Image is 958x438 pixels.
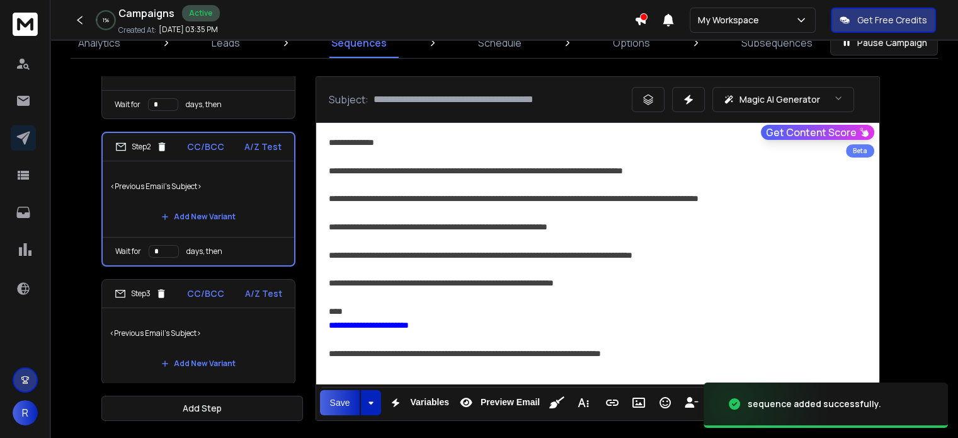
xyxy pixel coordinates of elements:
div: Active [182,5,220,21]
button: Get Free Credits [831,8,936,33]
p: Leads [212,35,240,50]
button: Insert Unsubscribe Link [680,390,704,415]
button: Save [320,390,360,415]
p: Subject: [329,92,368,107]
button: More Text [571,390,595,415]
div: Step 3 [115,288,167,299]
p: Subsequences [741,35,813,50]
div: Step 2 [115,141,168,153]
p: [DATE] 03:35 PM [159,25,218,35]
p: CC/BCC [187,141,224,153]
p: A/Z Test [244,141,282,153]
p: My Workspace [698,14,764,26]
button: Insert Image (Ctrl+P) [627,390,651,415]
p: Options [613,35,650,50]
button: Add New Variant [151,351,246,376]
p: days, then [186,246,222,256]
a: Options [605,28,658,58]
button: Magic AI Generator [712,87,854,112]
p: CC/BCC [187,287,224,300]
a: Schedule [470,28,529,58]
a: Subsequences [734,28,820,58]
p: 1 % [103,16,109,24]
p: Wait for [115,246,141,256]
p: Magic AI Generator [739,93,820,106]
button: Get Content Score [761,125,874,140]
p: Wait for [115,100,140,110]
li: Step3CC/BCCA/Z Test<Previous Email's Subject>Add New Variant [101,279,295,384]
p: days, then [186,100,222,110]
button: Clean HTML [545,390,569,415]
button: R [13,400,38,425]
p: Get Free Credits [857,14,927,26]
div: sequence added successfully. [748,398,881,410]
div: Beta [846,144,874,158]
p: <Previous Email's Subject> [110,169,287,204]
button: Variables [384,390,452,415]
p: Analytics [78,35,120,50]
a: Leads [204,28,248,58]
button: Add New Variant [151,204,246,229]
a: Analytics [71,28,128,58]
button: Preview Email [454,390,542,415]
button: Insert Link (Ctrl+K) [600,390,624,415]
button: Add Step [101,396,303,421]
p: <Previous Email's Subject> [110,316,287,351]
p: Created At: [118,25,156,35]
p: Sequences [331,35,387,50]
p: A/Z Test [245,287,282,300]
button: Emoticons [653,390,677,415]
button: Pause Campaign [830,30,938,55]
li: Step2CC/BCCA/Z Test<Previous Email's Subject>Add New VariantWait fordays, then [101,132,295,267]
a: Sequences [324,28,394,58]
h1: Campaigns [118,6,174,21]
span: Variables [408,397,452,408]
span: Preview Email [478,397,542,408]
p: Schedule [478,35,522,50]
